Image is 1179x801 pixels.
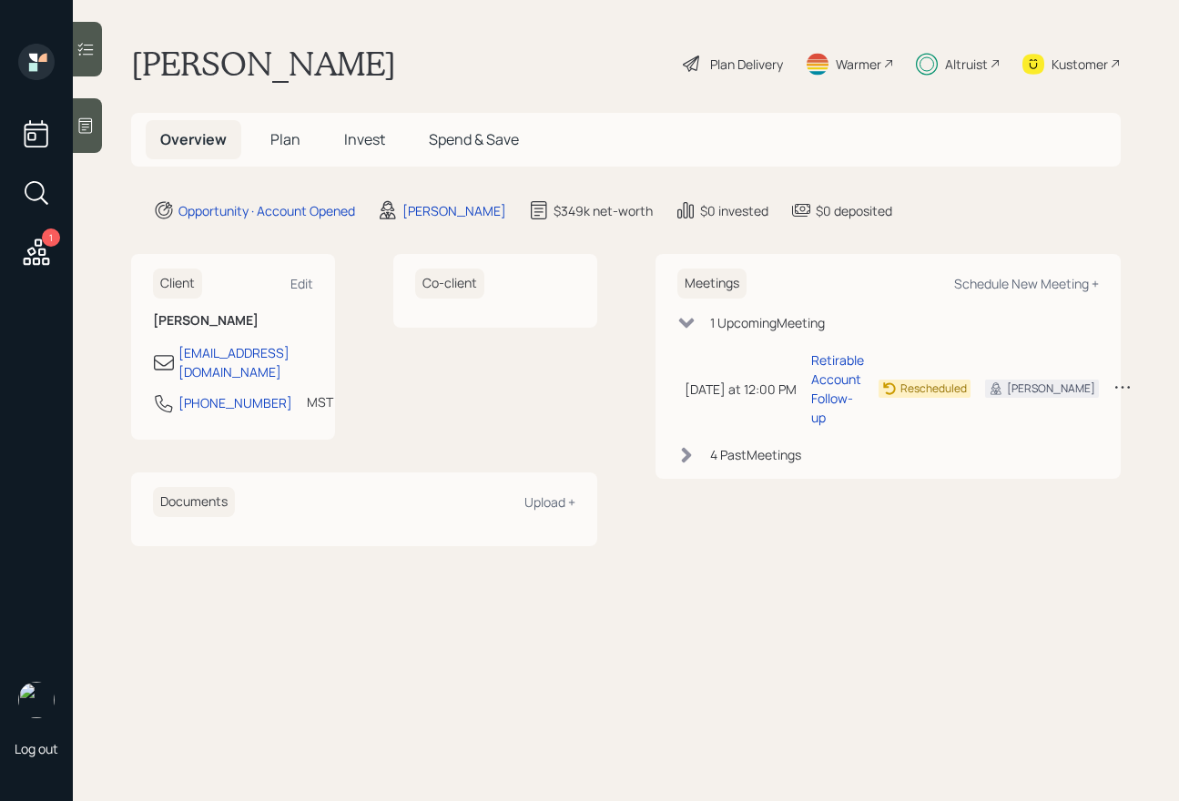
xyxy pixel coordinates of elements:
[524,493,575,511] div: Upload +
[402,201,506,220] div: [PERSON_NAME]
[415,269,484,299] h6: Co-client
[710,313,825,332] div: 1 Upcoming Meeting
[429,129,519,149] span: Spend & Save
[554,201,653,220] div: $349k net-worth
[178,201,355,220] div: Opportunity · Account Opened
[160,129,227,149] span: Overview
[178,343,313,381] div: [EMAIL_ADDRESS][DOMAIN_NAME]
[153,487,235,517] h6: Documents
[290,275,313,292] div: Edit
[153,313,313,329] h6: [PERSON_NAME]
[15,740,58,757] div: Log out
[344,129,385,149] span: Invest
[900,380,967,397] div: Rescheduled
[131,44,396,84] h1: [PERSON_NAME]
[178,393,292,412] div: [PHONE_NUMBER]
[18,682,55,718] img: hunter_neumayer.jpg
[836,55,881,74] div: Warmer
[700,201,768,220] div: $0 invested
[677,269,747,299] h6: Meetings
[1007,380,1095,397] div: [PERSON_NAME]
[685,380,797,399] div: [DATE] at 12:00 PM
[945,55,988,74] div: Altruist
[811,350,864,427] div: Retirable Account Follow-up
[954,275,1099,292] div: Schedule New Meeting +
[42,228,60,247] div: 1
[1052,55,1108,74] div: Kustomer
[710,445,801,464] div: 4 Past Meeting s
[710,55,783,74] div: Plan Delivery
[816,201,892,220] div: $0 deposited
[153,269,202,299] h6: Client
[307,392,333,411] div: MST
[270,129,300,149] span: Plan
